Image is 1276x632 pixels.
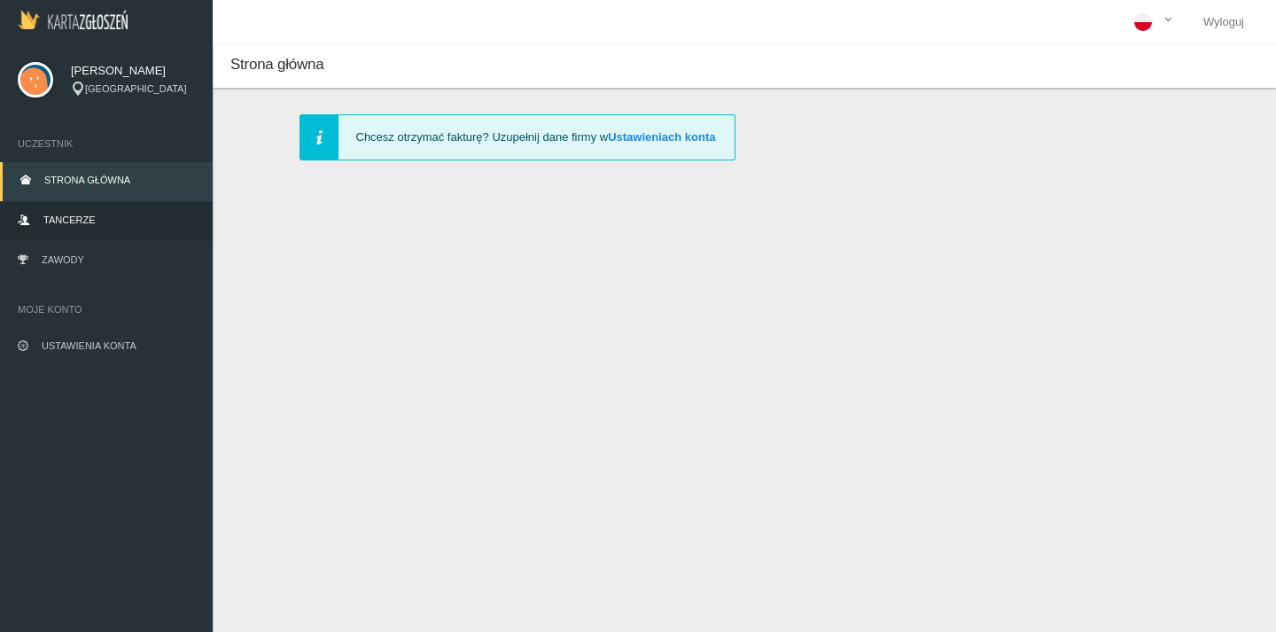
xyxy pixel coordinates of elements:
span: [PERSON_NAME] [71,62,195,80]
img: svg [18,62,53,98]
span: Ustawienia konta [42,340,136,351]
a: Ustawieniach konta [608,130,715,144]
span: Uczestnik [18,135,195,152]
span: Tancerze [43,215,95,225]
img: Logo [18,10,128,29]
span: Strona główna [230,56,323,73]
div: [GEOGRAPHIC_DATA] [71,82,195,97]
span: Strona główna [44,175,130,185]
span: Moje konto [18,300,195,318]
div: Chcesz otrzymać fakturę? Uzupełnij dane firmy w [300,114,736,160]
span: Zawody [42,254,84,265]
